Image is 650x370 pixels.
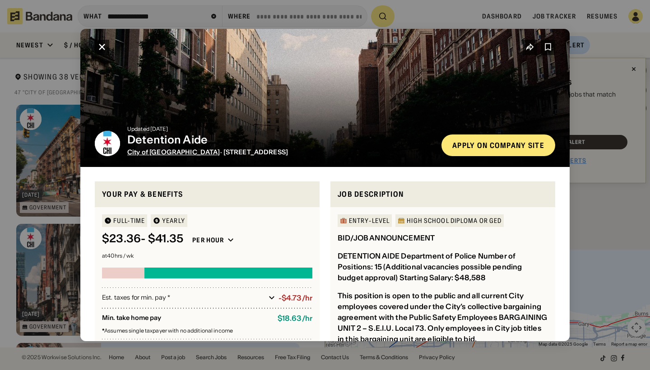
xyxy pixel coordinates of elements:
div: YEARLY [162,217,185,224]
div: Updated [DATE] [127,126,434,132]
div: $ 23.36 - $41.35 [102,232,183,245]
div: Detention Aide [127,134,434,147]
div: Full-time [113,217,145,224]
img: City of Chicago logo [95,131,120,156]
div: Department of Police [401,251,476,260]
div: at 40 hrs / wk [102,253,312,259]
div: This position is open to the public and all current City employees covered under the City’s colle... [338,291,547,343]
div: High School Diploma or GED [407,217,501,224]
div: Starting Salary: $48,588 [399,273,486,282]
span: City of [GEOGRAPHIC_DATA] [127,148,220,156]
div: Your pay & benefits [102,189,312,200]
div: Min. take home pay [102,314,270,323]
div: BID/JOB ANNOUNCEMENT [338,233,435,242]
div: Est. taxes for min. pay * [102,293,265,302]
div: Number of Positions: 15 (Additional vacancies possible pending budget approval) [338,251,522,282]
div: Assumes single taxpayer with no additional income [102,328,312,333]
div: Per hour [192,236,224,244]
div: Apply on company site [452,142,544,149]
div: Job Description [338,189,548,200]
div: $ 18.63 / hr [278,314,312,323]
div: -$4.73/hr [279,294,312,302]
div: · [STREET_ADDRESS] [127,148,434,156]
div: DETENTION AIDE [338,251,399,260]
div: Entry-Level [349,217,390,224]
